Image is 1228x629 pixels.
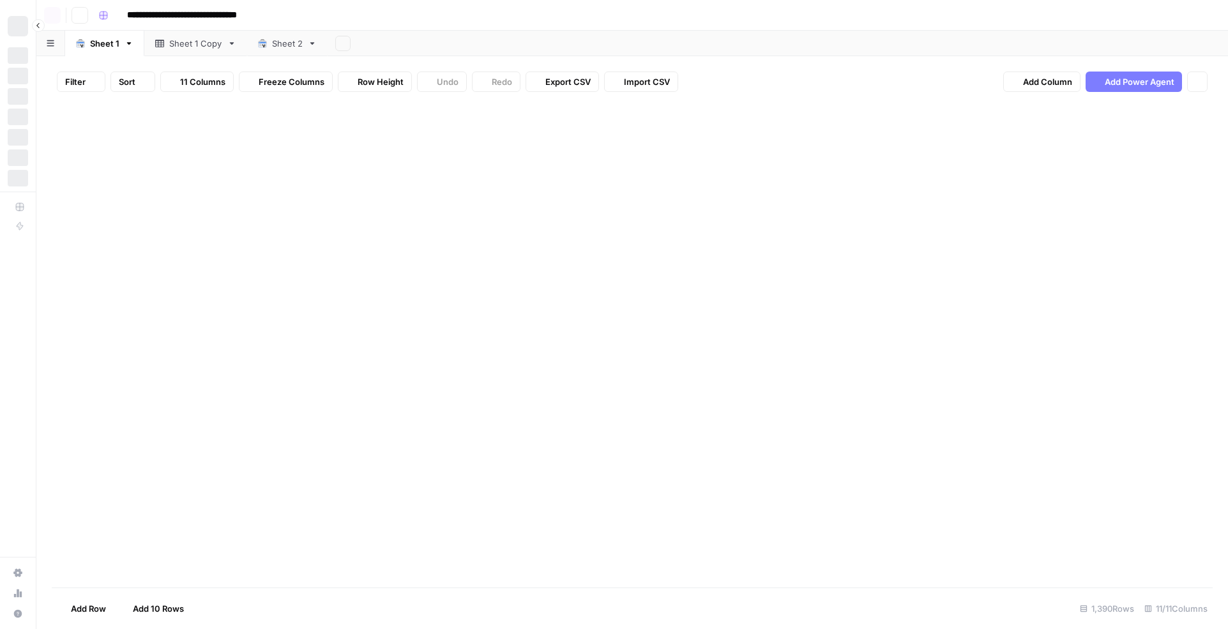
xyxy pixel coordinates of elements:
button: Add Power Agent [1086,72,1182,92]
a: Sheet 1 [65,31,144,56]
button: Row Height [338,72,412,92]
a: Sheet 2 [247,31,328,56]
span: Add 10 Rows [133,602,184,615]
span: Freeze Columns [259,75,324,88]
a: Usage [8,583,28,603]
button: Import CSV [604,72,678,92]
span: Filter [65,75,86,88]
button: Export CSV [526,72,599,92]
button: Help + Support [8,603,28,624]
button: Filter [57,72,105,92]
button: Redo [472,72,520,92]
a: Settings [8,563,28,583]
button: Add 10 Rows [114,598,192,619]
span: Add Row [71,602,106,615]
span: Export CSV [545,75,591,88]
button: Sort [110,72,155,92]
span: Redo [492,75,512,88]
div: Sheet 1 Copy [169,37,222,50]
button: 11 Columns [160,72,234,92]
span: Add Power Agent [1105,75,1174,88]
span: Undo [437,75,459,88]
span: Import CSV [624,75,670,88]
div: 11/11 Columns [1139,598,1213,619]
div: Sheet 1 [90,37,119,50]
span: Row Height [358,75,404,88]
span: Sort [119,75,135,88]
a: Sheet 1 Copy [144,31,247,56]
span: 11 Columns [180,75,225,88]
button: Add Row [52,598,114,619]
span: Add Column [1023,75,1072,88]
div: Sheet 2 [272,37,303,50]
button: Freeze Columns [239,72,333,92]
button: Undo [417,72,467,92]
button: Add Column [1003,72,1080,92]
div: 1,390 Rows [1075,598,1139,619]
